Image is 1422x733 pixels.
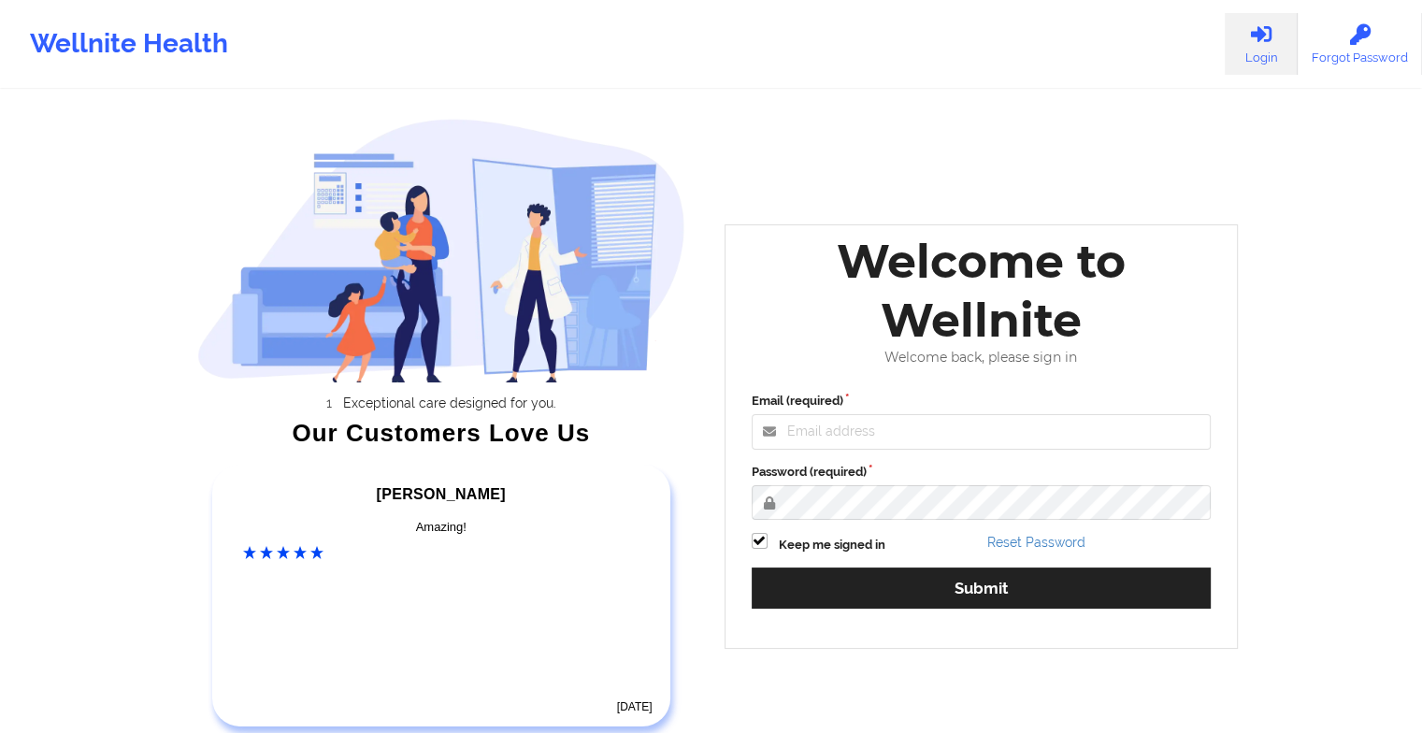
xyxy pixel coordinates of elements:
[377,486,506,502] span: [PERSON_NAME]
[752,414,1212,450] input: Email address
[739,350,1225,366] div: Welcome back, please sign in
[197,424,685,442] div: Our Customers Love Us
[779,536,885,554] label: Keep me signed in
[1298,13,1422,75] a: Forgot Password
[197,118,685,382] img: wellnite-auth-hero_200.c722682e.png
[752,463,1212,481] label: Password (required)
[617,700,653,713] time: [DATE]
[987,535,1085,550] a: Reset Password
[739,232,1225,350] div: Welcome to Wellnite
[752,568,1212,608] button: Submit
[1225,13,1298,75] a: Login
[752,392,1212,410] label: Email (required)
[214,395,685,410] li: Exceptional care designed for you.
[243,518,639,537] div: Amazing!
